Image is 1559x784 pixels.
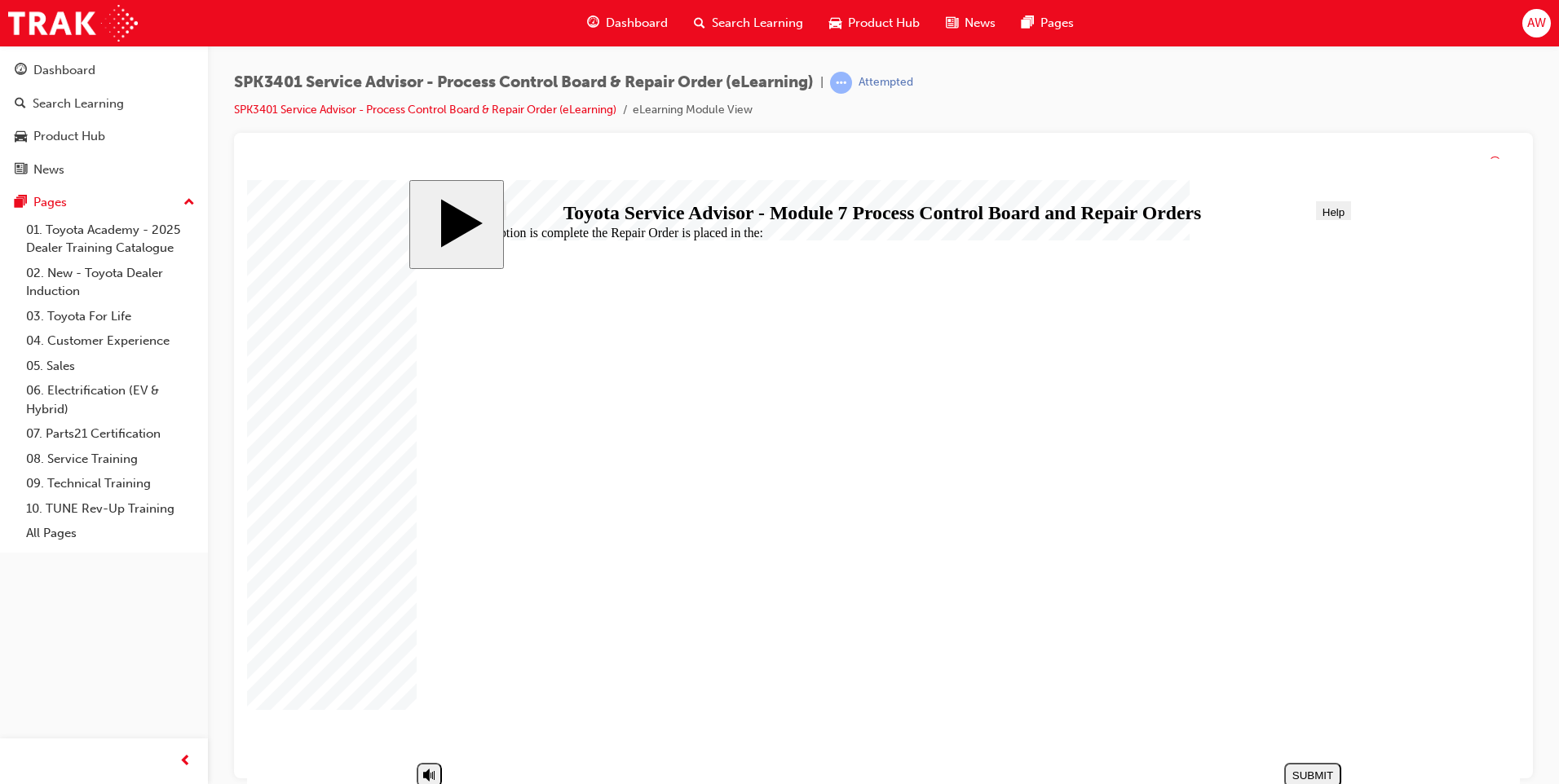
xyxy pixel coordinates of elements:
[234,73,814,92] span: SPK3401 Service Advisor - Process Control Board & Repair Order (eLearning)
[179,751,192,772] span: prev-icon
[20,447,201,472] a: 08. Service Training
[848,14,920,33] span: Product Hub
[1040,14,1074,33] span: Pages
[20,218,201,261] a: 01. Toyota Academy - 2025 Dealer Training Catalogue
[820,73,824,92] span: |
[633,101,753,120] li: eLearning Module View
[20,328,201,354] a: 04. Customer Experience
[946,13,958,33] span: news-icon
[183,192,195,214] span: up-icon
[7,155,201,185] a: News
[20,421,201,447] a: 07. Parts21 Certification
[859,75,913,90] div: Attempted
[7,52,201,187] button: DashboardSearch LearningProduct HubNews
[7,89,201,119] a: Search Learning
[1022,13,1034,33] span: pages-icon
[1522,9,1551,37] button: AW
[7,187,201,218] button: Pages
[587,13,599,33] span: guage-icon
[965,14,996,33] span: News
[33,61,95,80] div: Dashboard
[20,471,201,496] a: 09. Technical Training
[15,130,27,144] span: car-icon
[8,5,138,42] img: Trak
[606,14,668,33] span: Dashboard
[681,7,816,40] a: search-iconSearch Learning
[20,261,201,304] a: 02. New - Toyota Dealer Induction
[20,496,201,522] a: 10. TUNE Rev-Up Training
[694,13,705,33] span: search-icon
[20,354,201,379] a: 05. Sales
[1527,14,1546,33] span: AW
[33,161,64,179] div: News
[574,7,681,40] a: guage-iconDashboard
[20,304,201,329] a: 03. Toyota For Life
[15,163,27,178] span: news-icon
[15,196,27,210] span: pages-icon
[829,13,841,33] span: car-icon
[33,127,105,146] div: Product Hub
[33,95,124,113] div: Search Learning
[1009,7,1087,40] a: pages-iconPages
[15,97,26,112] span: search-icon
[7,55,201,86] a: Dashboard
[830,72,852,94] span: learningRecordVerb_ATTEMPT-icon
[20,521,201,546] a: All Pages
[20,378,201,421] a: 06. Electrification (EV & Hybrid)
[712,14,803,33] span: Search Learning
[234,103,616,117] a: SPK3401 Service Advisor - Process Control Board & Repair Order (eLearning)
[15,64,27,78] span: guage-icon
[33,193,67,212] div: Pages
[7,121,201,152] a: Product Hub
[816,7,933,40] a: car-iconProduct Hub
[933,7,1009,40] a: news-iconNews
